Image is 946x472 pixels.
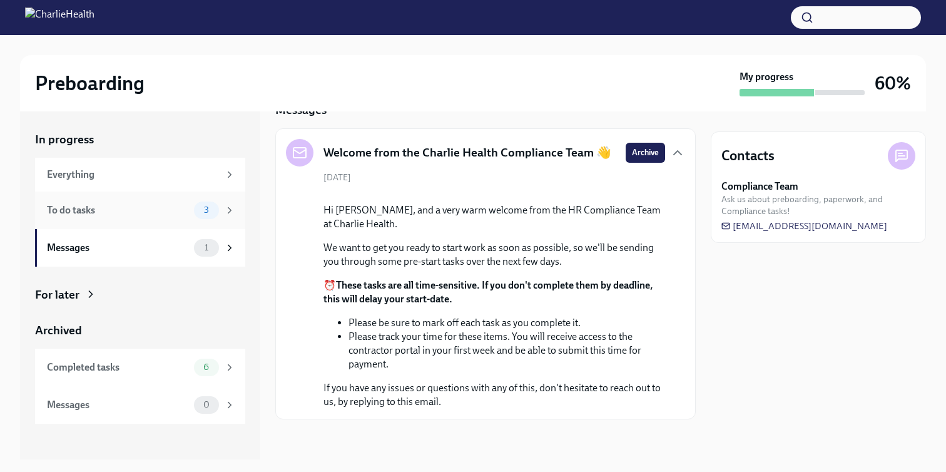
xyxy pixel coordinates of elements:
strong: Compliance Team [721,180,798,193]
span: Archive [632,146,659,159]
p: Hi [PERSON_NAME], and a very warm welcome from the HR Compliance Team at Charlie Health. [323,203,665,231]
li: Please track your time for these items. You will receive access to the contractor portal in your ... [348,330,665,371]
a: Archived [35,322,245,339]
span: 3 [196,205,216,215]
div: For later [35,287,79,303]
p: We want to get you ready to start work as soon as possible, so we'll be sending you through some ... [323,241,665,269]
span: 0 [196,400,217,409]
a: Messages1 [35,229,245,267]
a: Everything [35,158,245,192]
img: CharlieHealth [25,8,94,28]
a: [EMAIL_ADDRESS][DOMAIN_NAME] [721,220,887,232]
p: ⏰ [323,279,665,306]
span: 1 [197,243,216,252]
div: Everything [47,168,219,182]
div: Messages [47,398,189,412]
a: Completed tasks6 [35,349,245,386]
h4: Contacts [721,146,775,165]
div: Completed tasks [47,361,189,374]
strong: My progress [740,70,793,84]
a: To do tasks3 [35,192,245,229]
h2: Preboarding [35,71,145,96]
h5: Welcome from the Charlie Health Compliance Team 👋 [323,145,611,161]
div: To do tasks [47,203,189,217]
strong: These tasks are all time-sensitive. If you don't complete them by deadline, this will delay your ... [323,279,653,305]
span: [DATE] [323,172,351,183]
a: In progress [35,131,245,148]
div: Messages [47,241,189,255]
span: 6 [196,362,216,372]
span: Ask us about preboarding, paperwork, and Compliance tasks! [721,193,915,217]
h3: 60% [875,72,911,95]
p: If you have any issues or questions with any of this, don't hesitate to reach out to us, by reply... [323,381,665,409]
a: Messages0 [35,386,245,424]
li: Please be sure to mark off each task as you complete it. [348,316,665,330]
a: For later [35,287,245,303]
button: Archive [626,143,665,163]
